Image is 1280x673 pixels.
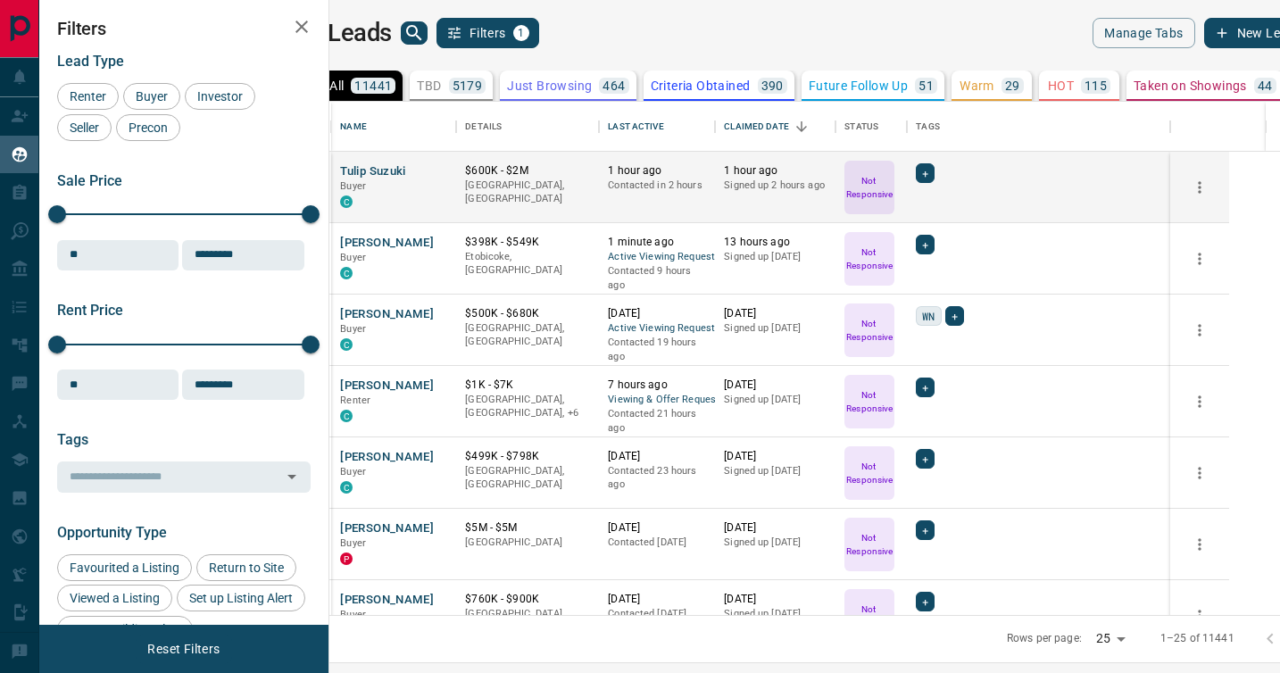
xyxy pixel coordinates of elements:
[922,521,928,539] span: +
[1186,174,1213,201] button: more
[724,449,827,464] p: [DATE]
[129,89,174,104] span: Buyer
[608,102,663,152] div: Last Active
[465,536,590,550] p: [GEOGRAPHIC_DATA]
[196,554,296,581] div: Return to Site
[63,89,112,104] span: Renter
[1089,626,1132,652] div: 25
[340,553,353,565] div: property.ca
[724,321,827,336] p: Signed up [DATE]
[63,120,105,135] span: Seller
[340,449,434,466] button: [PERSON_NAME]
[603,79,625,92] p: 464
[417,79,441,92] p: TBD
[465,607,590,635] p: [GEOGRAPHIC_DATA], [GEOGRAPHIC_DATA]
[465,179,590,206] p: [GEOGRAPHIC_DATA], [GEOGRAPHIC_DATA]
[952,307,958,325] span: +
[1005,79,1020,92] p: 29
[918,79,934,92] p: 51
[331,102,456,152] div: Name
[846,174,893,201] p: Not Responsive
[846,245,893,272] p: Not Responsive
[340,195,353,208] div: condos.ca
[608,336,706,363] p: Contacted 19 hours ago
[724,163,827,179] p: 1 hour ago
[916,520,935,540] div: +
[465,250,590,278] p: Etobicoke, [GEOGRAPHIC_DATA]
[177,585,305,611] div: Set up Listing Alert
[329,79,344,92] p: All
[1093,18,1194,48] button: Manage Tabs
[789,114,814,139] button: Sort
[116,114,180,141] div: Precon
[1186,388,1213,415] button: more
[724,536,827,550] p: Signed up [DATE]
[651,79,751,92] p: Criteria Obtained
[945,306,964,326] div: +
[846,602,893,629] p: Not Responsive
[846,531,893,558] p: Not Responsive
[608,393,706,408] span: Viewing & Offer Request
[57,524,167,541] span: Opportunity Type
[57,53,124,70] span: Lead Type
[57,431,88,448] span: Tags
[57,172,122,189] span: Sale Price
[340,410,353,422] div: condos.ca
[354,79,392,92] p: 11441
[715,102,835,152] div: Claimed Date
[340,395,370,406] span: Renter
[608,536,706,550] p: Contacted [DATE]
[608,306,706,321] p: [DATE]
[63,622,187,636] span: Set up Building Alert
[724,102,789,152] div: Claimed Date
[608,449,706,464] p: [DATE]
[289,19,392,47] h1: My Leads
[465,592,590,607] p: $760K - $900K
[724,607,827,621] p: Signed up [DATE]
[922,236,928,253] span: +
[63,561,186,575] span: Favourited a Listing
[1186,245,1213,272] button: more
[608,464,706,492] p: Contacted 23 hours ago
[340,520,434,537] button: [PERSON_NAME]
[465,464,590,492] p: [GEOGRAPHIC_DATA], [GEOGRAPHIC_DATA]
[960,79,994,92] p: Warm
[340,537,366,549] span: Buyer
[340,378,434,395] button: [PERSON_NAME]
[846,388,893,415] p: Not Responsive
[608,235,706,250] p: 1 minute ago
[340,252,366,263] span: Buyer
[608,179,706,193] p: Contacted in 2 hours
[191,89,249,104] span: Investor
[844,102,878,152] div: Status
[608,163,706,179] p: 1 hour ago
[515,27,528,39] span: 1
[922,307,935,325] span: WN
[340,306,434,323] button: [PERSON_NAME]
[809,79,908,92] p: Future Follow Up
[846,317,893,344] p: Not Responsive
[608,321,706,336] span: Active Viewing Request
[63,591,166,605] span: Viewed a Listing
[1258,79,1273,92] p: 44
[465,449,590,464] p: $499K - $798K
[136,634,231,664] button: Reset Filters
[1085,79,1107,92] p: 115
[465,306,590,321] p: $500K - $680K
[1007,631,1082,646] p: Rows per page:
[599,102,715,152] div: Last Active
[907,102,1170,152] div: Tags
[724,393,827,407] p: Signed up [DATE]
[279,464,304,489] button: Open
[724,520,827,536] p: [DATE]
[835,102,907,152] div: Status
[507,79,592,92] p: Just Browsing
[608,407,706,435] p: Contacted 21 hours ago
[340,481,353,494] div: condos.ca
[401,21,428,45] button: search button
[57,302,123,319] span: Rent Price
[724,592,827,607] p: [DATE]
[453,79,483,92] p: 5179
[724,250,827,264] p: Signed up [DATE]
[608,607,706,621] p: Contacted [DATE]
